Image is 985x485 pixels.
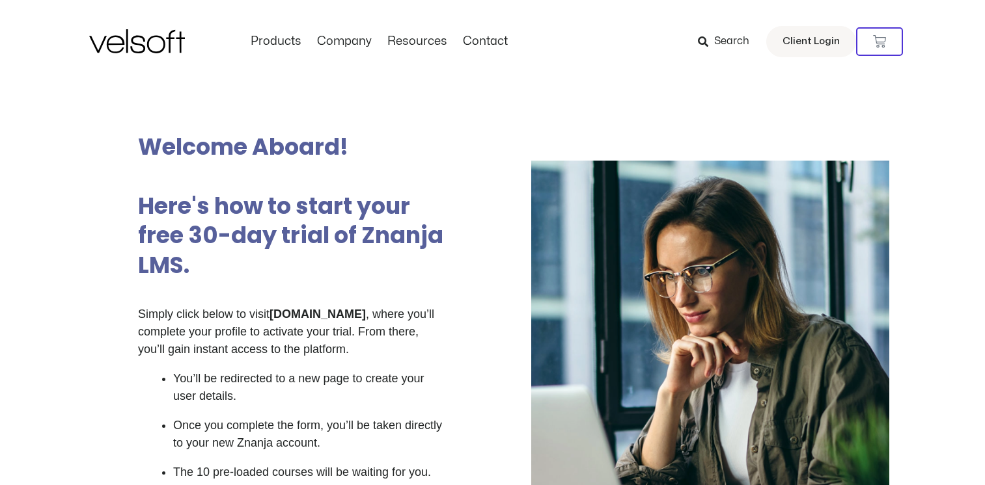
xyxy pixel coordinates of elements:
[698,31,758,53] a: Search
[380,34,455,49] a: ResourcesMenu Toggle
[766,26,856,57] a: Client Login
[243,34,309,49] a: ProductsMenu Toggle
[138,132,443,280] h2: Welcome Aboard! Here's how to start your free 30-day trial of Znanja LMS.
[173,464,445,481] p: The 10 pre-loaded courses will be waiting for you.
[173,370,445,405] p: You’ll be redirected to a new page to create your user details.
[138,306,445,358] p: Simply click below to visit , where you’ll complete your profile to activate your trial. From the...
[243,34,516,49] nav: Menu
[270,308,366,321] strong: [DOMAIN_NAME]
[173,417,445,452] p: Once you complete the form, you’ll be taken directly to your new Znanja account.
[455,34,516,49] a: ContactMenu Toggle
[714,33,749,50] span: Search
[309,34,380,49] a: CompanyMenu Toggle
[89,29,185,53] img: Velsoft Training Materials
[783,33,840,50] span: Client Login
